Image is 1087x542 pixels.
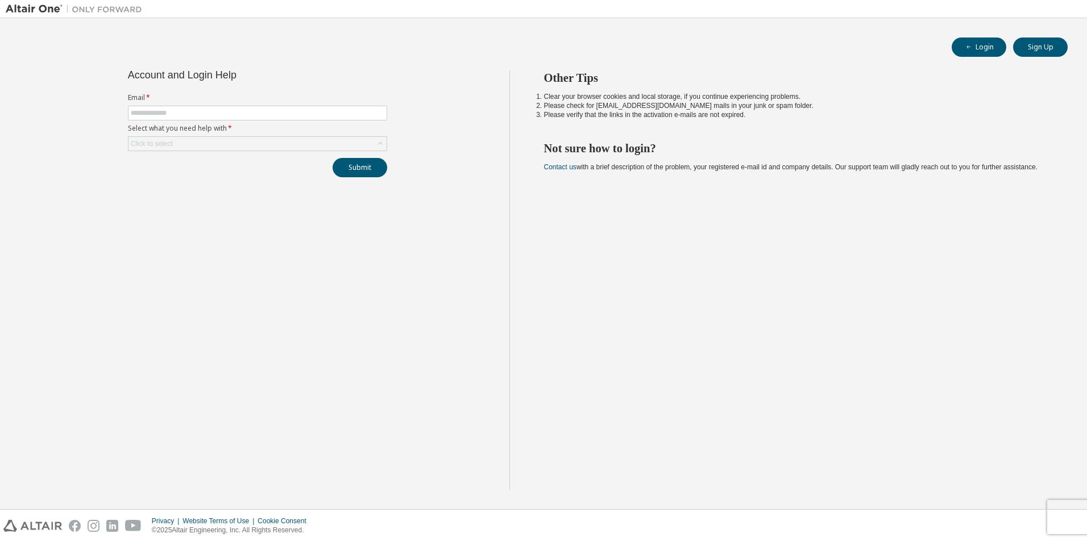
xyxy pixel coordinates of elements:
div: Account and Login Help [128,70,335,80]
div: Privacy [152,516,182,526]
img: facebook.svg [69,520,81,532]
h2: Not sure how to login? [544,141,1048,156]
button: Submit [333,158,387,177]
span: with a brief description of the problem, your registered e-mail id and company details. Our suppo... [544,163,1038,171]
li: Clear your browser cookies and local storage, if you continue experiencing problems. [544,92,1048,101]
h2: Other Tips [544,70,1048,85]
div: Click to select [131,139,173,148]
div: Cookie Consent [258,516,313,526]
li: Please check for [EMAIL_ADDRESS][DOMAIN_NAME] mails in your junk or spam folder. [544,101,1048,110]
a: Contact us [544,163,576,171]
button: Login [952,37,1006,57]
img: youtube.svg [125,520,142,532]
img: linkedin.svg [106,520,118,532]
img: Altair One [6,3,148,15]
li: Please verify that the links in the activation e-mails are not expired. [544,110,1048,119]
img: altair_logo.svg [3,520,62,532]
div: Click to select [128,137,387,151]
label: Select what you need help with [128,124,387,133]
p: © 2025 Altair Engineering, Inc. All Rights Reserved. [152,526,313,535]
button: Sign Up [1013,37,1068,57]
label: Email [128,93,387,102]
div: Website Terms of Use [182,516,258,526]
img: instagram.svg [88,520,99,532]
